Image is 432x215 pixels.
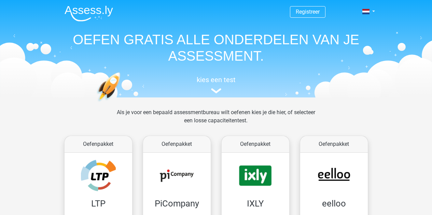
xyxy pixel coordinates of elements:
[59,76,373,94] a: kies een test
[296,9,320,15] a: Registreer
[59,31,373,64] h1: OEFEN GRATIS ALLE ONDERDELEN VAN JE ASSESSMENT.
[211,88,221,93] img: assessment
[59,76,373,84] h5: kies een test
[97,72,147,134] img: oefenen
[111,108,321,133] div: Als je voor een bepaald assessmentbureau wilt oefenen kies je die hier, of selecteer een losse ca...
[65,5,113,21] img: Assessly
